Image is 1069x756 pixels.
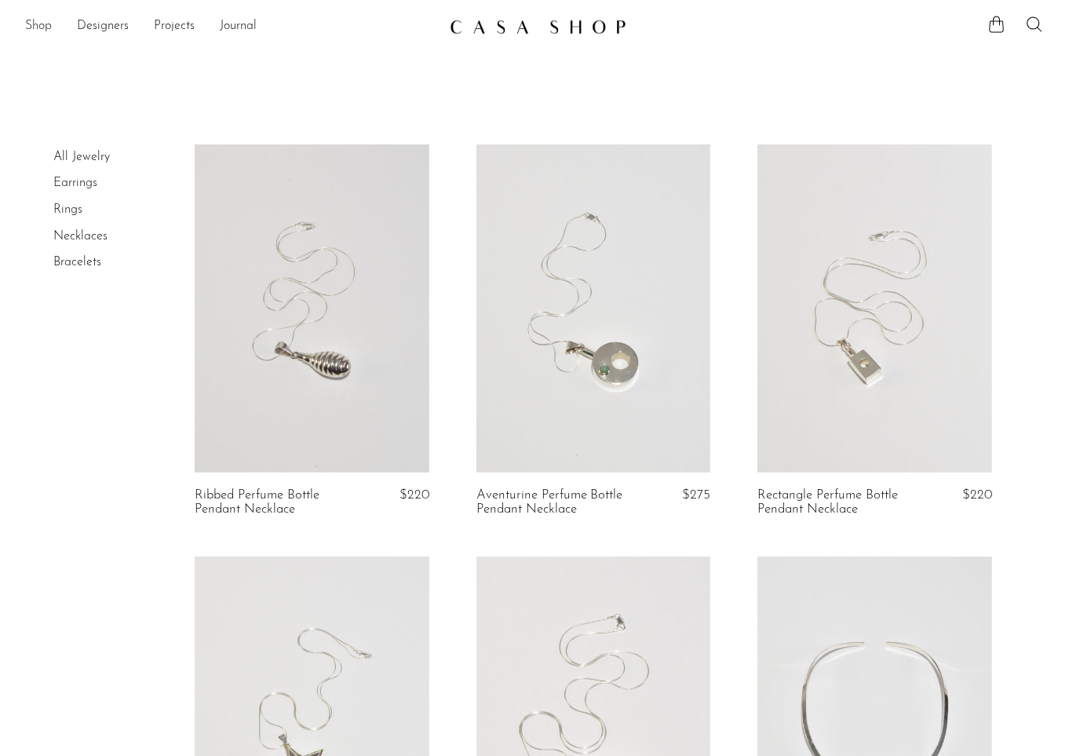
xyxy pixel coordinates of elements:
a: Aventurine Perfume Bottle Pendant Necklace [476,488,631,517]
span: $220 [962,488,992,502]
a: Necklaces [53,230,108,243]
a: Earrings [53,177,97,189]
a: Journal [220,16,257,37]
a: Ribbed Perfume Bottle Pendant Necklace [195,488,349,517]
a: Designers [77,16,129,37]
a: All Jewelry [53,151,110,163]
ul: NEW HEADER MENU [25,13,437,40]
span: $220 [400,488,429,502]
a: Rectangle Perfume Bottle Pendant Necklace [757,488,912,517]
span: $275 [682,488,710,502]
a: Rings [53,203,82,216]
a: Projects [154,16,195,37]
a: Bracelets [53,256,101,268]
nav: Desktop navigation [25,13,437,40]
a: Shop [25,16,52,37]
